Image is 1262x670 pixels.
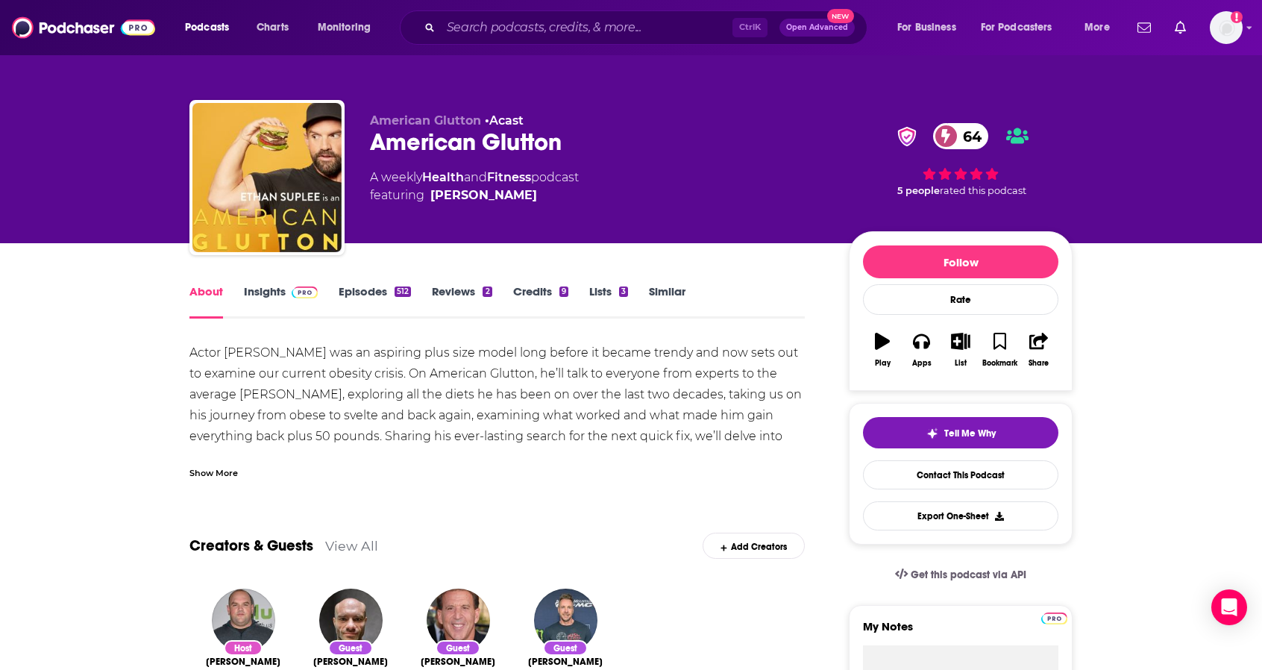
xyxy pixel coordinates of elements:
[1041,610,1067,624] a: Pro website
[779,19,855,37] button: Open AdvancedNew
[12,13,155,42] img: Podchaser - Follow, Share and Rate Podcasts
[414,10,882,45] div: Search podcasts, credits, & more...
[185,17,229,38] span: Podcasts
[1210,11,1243,44] img: User Profile
[863,619,1058,645] label: My Notes
[897,17,956,38] span: For Business
[432,284,492,319] a: Reviews2
[955,359,967,368] div: List
[902,323,941,377] button: Apps
[325,538,378,554] a: View All
[422,170,464,184] a: Health
[313,656,388,668] span: [PERSON_NAME]
[206,656,280,668] span: [PERSON_NAME]
[649,284,685,319] a: Similar
[257,17,289,38] span: Charts
[1041,613,1067,624] img: Podchaser Pro
[370,169,579,204] div: A weekly podcast
[863,284,1058,315] div: Rate
[1131,15,1157,40] a: Show notifications dropdown
[1169,15,1192,40] a: Show notifications dropdown
[421,656,495,668] span: [PERSON_NAME]
[328,640,373,656] div: Guest
[786,24,848,31] span: Open Advanced
[926,428,938,439] img: tell me why sparkle
[339,284,411,319] a: Episodes512
[559,287,568,297] div: 9
[483,287,492,297] div: 2
[189,536,313,555] a: Creators & Guests
[313,656,388,668] a: Mike Israetel
[933,123,989,149] a: 64
[863,417,1058,448] button: tell me why sparkleTell Me Why
[849,113,1073,206] div: verified Badge64 5 peoplerated this podcast
[981,17,1052,38] span: For Podcasters
[528,656,603,668] span: [PERSON_NAME]
[189,342,805,510] div: Actor [PERSON_NAME] was an aspiring plus size model long before it became trendy and now sets out...
[912,359,932,368] div: Apps
[875,359,891,368] div: Play
[1210,11,1243,44] button: Show profile menu
[487,170,531,184] a: Fitness
[971,16,1074,40] button: open menu
[1020,323,1058,377] button: Share
[427,589,490,652] img: Jake Steinfeld
[941,323,980,377] button: List
[980,323,1019,377] button: Bookmark
[703,533,805,559] div: Add Creators
[430,187,537,204] a: Ethan Suplee
[827,9,854,23] span: New
[863,323,902,377] button: Play
[1084,17,1110,38] span: More
[1231,11,1243,23] svg: Add a profile image
[863,460,1058,489] a: Contact This Podcast
[318,17,371,38] span: Monitoring
[534,589,597,652] img: Dax Shepard
[1211,589,1247,625] div: Open Intercom Messenger
[883,557,1038,593] a: Get this podcast via API
[244,284,318,319] a: InsightsPodchaser Pro
[247,16,298,40] a: Charts
[863,245,1058,278] button: Follow
[395,287,411,297] div: 512
[897,185,940,196] span: 5 people
[863,501,1058,530] button: Export One-Sheet
[589,284,628,319] a: Lists3
[911,569,1026,581] span: Get this podcast via API
[1029,359,1049,368] div: Share
[940,185,1026,196] span: rated this podcast
[370,187,579,204] span: featuring
[489,113,524,128] a: Acast
[1074,16,1128,40] button: open menu
[528,656,603,668] a: Dax Shepard
[224,640,263,656] div: Host
[292,287,318,298] img: Podchaser Pro
[441,16,732,40] input: Search podcasts, credits, & more...
[212,589,275,652] img: Ethan Suplee
[370,113,481,128] span: American Glutton
[982,359,1017,368] div: Bookmark
[206,656,280,668] a: Ethan Suplee
[944,428,996,439] span: Tell Me Why
[887,16,975,40] button: open menu
[307,16,390,40] button: open menu
[1210,11,1243,44] span: Logged in as megcassidy
[464,170,487,184] span: and
[948,123,989,149] span: 64
[175,16,248,40] button: open menu
[732,18,767,37] span: Ctrl K
[436,640,480,656] div: Guest
[319,589,383,652] img: Mike Israetel
[543,640,588,656] div: Guest
[893,127,921,146] img: verified Badge
[485,113,524,128] span: •
[192,103,342,252] img: American Glutton
[421,656,495,668] a: Jake Steinfeld
[619,287,628,297] div: 3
